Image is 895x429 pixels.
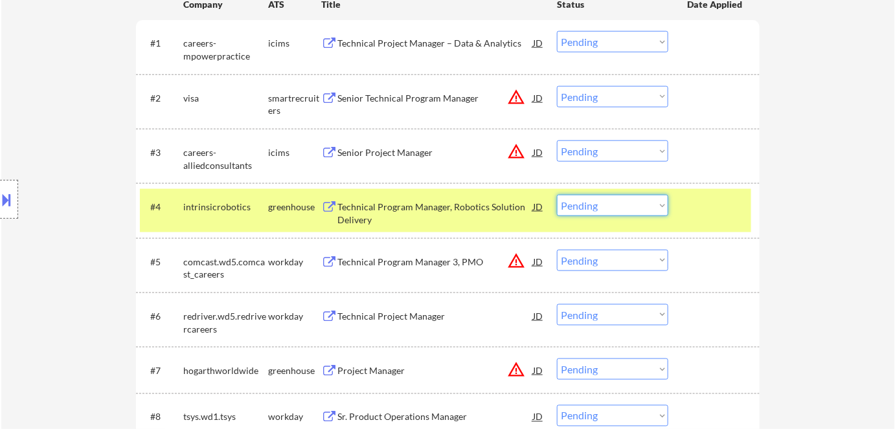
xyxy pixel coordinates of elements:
div: workday [268,411,321,424]
div: Senior Technical Program Manager [337,92,533,105]
div: JD [532,86,545,109]
button: warning_amber [507,88,525,106]
div: greenhouse [268,364,321,377]
div: JD [532,195,545,218]
div: tsys.wd1.tsys [183,411,268,424]
button: warning_amber [507,142,525,160]
div: JD [532,250,545,273]
div: greenhouse [268,201,321,214]
div: workday [268,310,321,323]
div: JD [532,358,545,382]
div: hogarthworldwide [183,364,268,377]
button: warning_amber [507,360,525,379]
div: Technical Program Manager, Robotics Solution Delivery [337,201,533,226]
div: #1 [150,37,173,50]
div: icims [268,37,321,50]
div: Technical Project Manager – Data & Analytics [337,37,533,50]
div: redriver.wd5.redrivercareers [183,310,268,335]
div: icims [268,146,321,159]
div: Technical Project Manager [337,310,533,323]
div: JD [532,140,545,164]
div: workday [268,256,321,269]
div: JD [532,405,545,428]
div: Senior Project Manager [337,146,533,159]
div: Technical Program Manager 3, PMO [337,256,533,269]
button: warning_amber [507,252,525,270]
div: careers-mpowerpractice [183,37,268,62]
div: #8 [150,411,173,424]
div: JD [532,31,545,54]
div: smartrecruiters [268,92,321,117]
div: Project Manager [337,364,533,377]
div: JD [532,304,545,327]
div: #7 [150,364,173,377]
div: Sr. Product Operations Manager [337,411,533,424]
